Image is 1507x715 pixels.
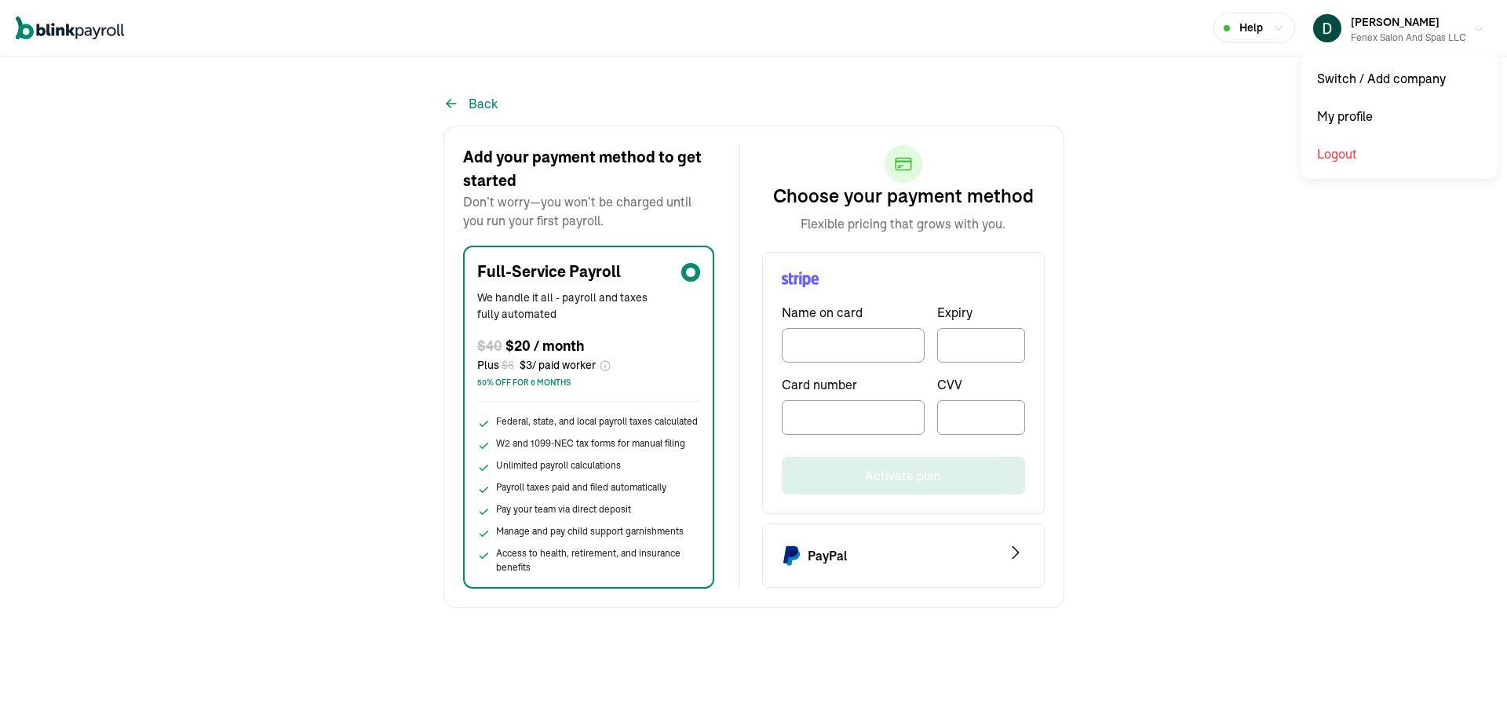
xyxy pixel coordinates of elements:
span: [PERSON_NAME] [1351,15,1439,29]
div: My profile [1308,97,1491,135]
span: Help [1239,20,1263,36]
nav: Global [16,5,124,51]
div: Switch / Add company [1308,60,1491,97]
div: Logout [1308,135,1491,173]
iframe: Chat Widget [1429,640,1507,715]
div: Fenex Salon and Spas LLC [1351,31,1466,45]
